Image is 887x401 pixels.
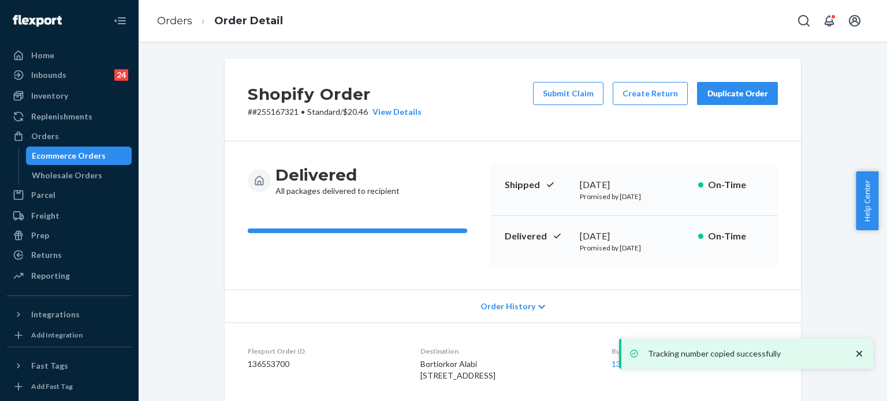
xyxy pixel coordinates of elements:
[580,192,689,201] p: Promised by [DATE]
[613,82,688,105] button: Create Return
[275,164,400,197] div: All packages delivered to recipient
[7,246,132,264] a: Returns
[7,267,132,285] a: Reporting
[114,69,128,81] div: 24
[31,309,80,320] div: Integrations
[505,178,571,192] p: Shipped
[307,107,340,117] span: Standard
[854,348,865,359] svg: close toast
[148,4,292,38] ol: breadcrumbs
[31,50,54,61] div: Home
[7,186,132,204] a: Parcel
[533,82,603,105] button: Submit Claim
[843,9,866,32] button: Open account menu
[248,82,422,106] h2: Shopify Order
[708,230,764,243] p: On-Time
[648,348,842,359] p: Tracking number copied successfully
[32,150,106,162] div: Ecommerce Orders
[420,359,495,380] span: Bortiorkor Alabi [STREET_ADDRESS]
[31,330,83,340] div: Add Integration
[13,15,62,27] img: Flexport logo
[7,87,132,105] a: Inventory
[7,46,132,65] a: Home
[7,207,132,225] a: Freight
[7,127,132,145] a: Orders
[505,230,571,243] p: Delivered
[707,88,768,99] div: Duplicate Order
[818,9,841,32] button: Open notifications
[31,130,59,142] div: Orders
[792,9,815,32] button: Open Search Box
[697,82,778,105] button: Duplicate Order
[7,305,132,324] button: Integrations
[7,380,132,393] a: Add Fast Tag
[31,249,62,261] div: Returns
[580,243,689,253] p: Promised by [DATE]
[580,230,689,243] div: [DATE]
[856,171,878,230] button: Help Center
[31,111,92,122] div: Replenishments
[32,170,102,181] div: Wholesale Orders
[248,358,402,370] dd: 136553700
[7,357,132,375] button: Fast Tags
[275,164,400,185] h3: Delivered
[7,107,132,126] a: Replenishments
[26,147,132,165] a: Ecommerce Orders
[7,226,132,245] a: Prep
[7,328,132,342] a: Add Integration
[31,210,59,222] div: Freight
[26,166,132,185] a: Wholesale Orders
[248,346,402,356] dt: Flexport Order ID
[580,178,689,192] div: [DATE]
[31,360,68,372] div: Fast Tags
[31,189,55,201] div: Parcel
[157,14,192,27] a: Orders
[368,106,422,118] button: View Details
[31,270,70,282] div: Reporting
[480,301,535,312] span: Order History
[31,381,73,391] div: Add Fast Tag
[420,346,592,356] dt: Destination
[612,346,778,356] dt: Buyer Order Tracking
[814,366,875,395] iframe: Opens a widget where you can chat to one of our agents
[612,359,653,369] a: 136553700
[31,230,49,241] div: Prep
[31,69,66,81] div: Inbounds
[109,9,132,32] button: Close Navigation
[708,178,764,192] p: On-Time
[248,106,422,118] p: # #255167321 / $20.46
[7,66,132,84] a: Inbounds24
[214,14,283,27] a: Order Detail
[301,107,305,117] span: •
[31,90,68,102] div: Inventory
